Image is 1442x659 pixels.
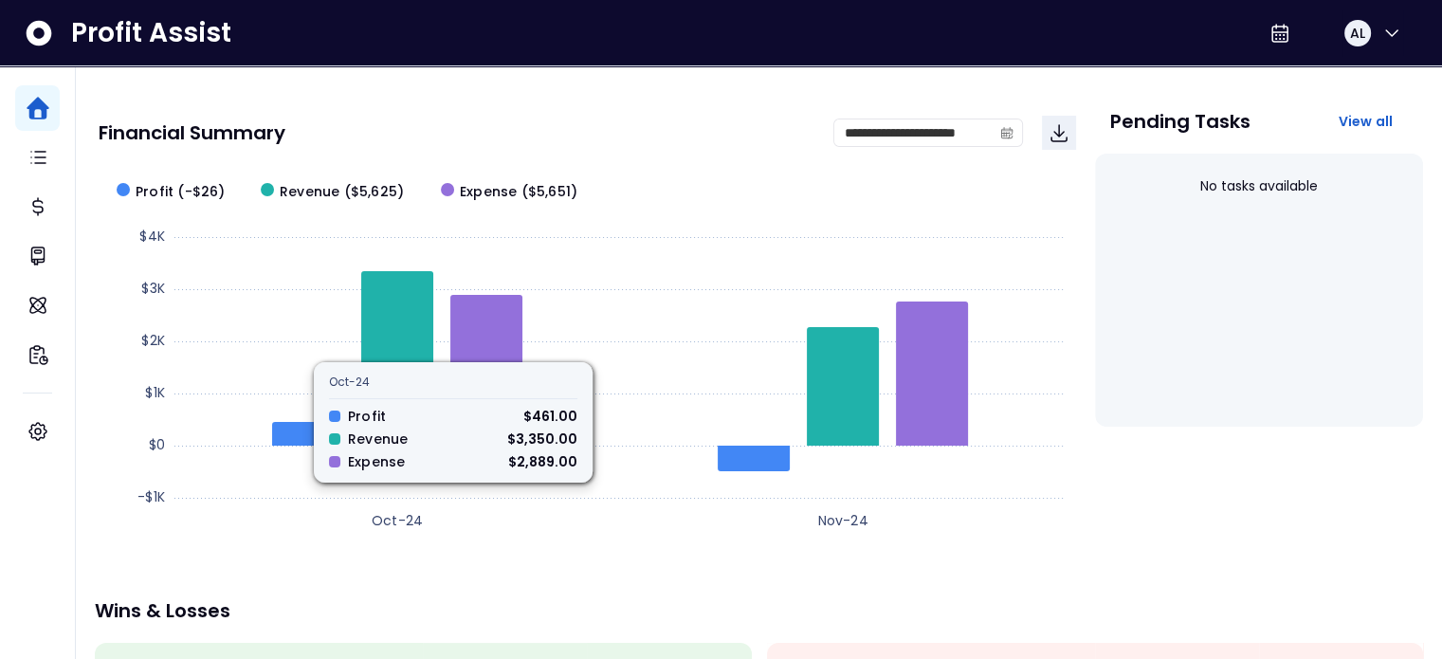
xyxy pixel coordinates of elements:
text: $3K [141,279,165,298]
p: Financial Summary [99,123,285,142]
button: View all [1323,104,1408,138]
span: Expense ($5,651) [460,182,577,202]
text: Nov-24 [817,511,867,530]
text: $0 [149,435,165,454]
text: $2K [141,331,165,350]
div: No tasks available [1110,161,1408,211]
p: Wins & Losses [95,601,1423,620]
text: $4K [139,227,165,246]
span: View all [1338,112,1393,131]
p: Pending Tasks [1110,112,1250,131]
text: Oct-24 [372,511,423,530]
span: Revenue ($5,625) [280,182,404,202]
span: Profit Assist [71,16,231,50]
text: $1K [145,383,165,402]
span: AL [1350,24,1365,43]
text: -$1K [137,487,165,506]
button: Download [1042,116,1076,150]
span: Profit (-$26) [136,182,226,202]
svg: calendar [1000,126,1013,139]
